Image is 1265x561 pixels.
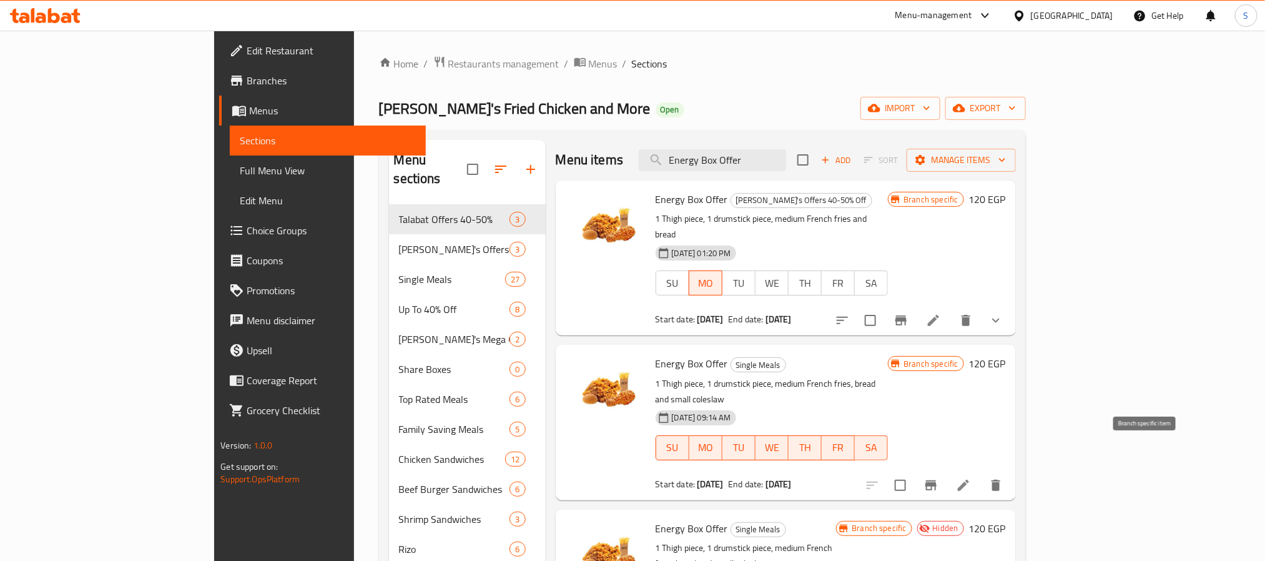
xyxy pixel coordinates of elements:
[926,313,941,328] a: Edit menu item
[895,8,972,23] div: Menu-management
[399,542,510,557] div: Rizo
[566,355,646,435] img: Energy Box Offer
[907,149,1016,172] button: Manage items
[240,133,415,148] span: Sections
[860,97,940,120] button: import
[955,101,1016,116] span: export
[509,392,525,407] div: items
[956,478,971,493] a: Edit menu item
[240,163,415,178] span: Full Menu View
[220,437,251,454] span: Version:
[928,522,963,534] span: Hidden
[789,435,822,460] button: TH
[509,332,525,347] div: items
[247,43,415,58] span: Edit Restaurant
[389,294,546,324] div: Up To 40% Off8
[589,56,618,71] span: Menus
[219,216,425,246] a: Choice Groups
[916,470,946,500] button: Branch-specific-item
[697,311,723,327] b: [DATE]
[870,101,930,116] span: import
[219,36,425,66] a: Edit Restaurant
[510,334,524,345] span: 2
[727,274,751,292] span: TU
[253,437,273,454] span: 1.0.0
[731,193,872,208] div: Tiko's Offers 40-50% Off
[731,522,785,537] span: Single Meals
[424,56,428,71] li: /
[433,56,559,72] a: Restaurants management
[230,186,425,216] a: Edit Menu
[389,444,546,474] div: Chicken Sandwiches12
[389,234,546,264] div: [PERSON_NAME]'s Offers 40-50% Off3
[247,283,415,298] span: Promotions
[731,358,785,372] span: Single Meals
[219,395,425,425] a: Grocery Checklist
[694,439,717,457] span: MO
[661,439,684,457] span: SU
[399,422,510,437] div: Family Saving Meals
[505,452,525,467] div: items
[399,332,510,347] div: Tiko's Mega Offers
[516,154,546,184] button: Add section
[969,355,1006,372] h6: 120 EGP
[399,212,510,227] div: Talabat Offers 40-50%
[969,520,1006,537] h6: 120 EGP
[219,305,425,335] a: Menu disclaimer
[389,204,546,234] div: Talabat Offers 40-50%3
[399,512,510,527] span: Shrimp Sandwiches
[656,271,689,295] button: SU
[857,307,884,334] span: Select to update
[219,96,425,126] a: Menus
[755,271,789,295] button: WE
[623,56,627,71] li: /
[722,435,756,460] button: TU
[389,414,546,444] div: Family Saving Meals5
[1031,9,1113,22] div: [GEOGRAPHIC_DATA]
[886,305,916,335] button: Branch-specific-item
[399,452,506,467] span: Chicken Sandwiches
[816,151,856,170] button: Add
[460,156,486,182] span: Select all sections
[969,191,1006,208] h6: 120 EGP
[816,151,856,170] span: Add item
[656,311,696,327] span: Start date:
[247,223,415,238] span: Choice Groups
[898,194,963,206] span: Branch specific
[399,272,506,287] span: Single Meals
[399,392,510,407] div: Top Rated Meals
[486,154,516,184] span: Sort sections
[389,264,546,294] div: Single Meals27
[855,435,888,460] button: SA
[556,151,624,169] h2: Menu items
[667,412,736,424] span: [DATE] 09:14 AM
[399,362,510,377] span: Share Boxes
[689,271,722,295] button: MO
[219,276,425,305] a: Promotions
[856,151,907,170] span: Select section first
[510,364,524,375] span: 0
[860,274,883,292] span: SA
[1244,9,1249,22] span: S
[219,66,425,96] a: Branches
[722,271,756,295] button: TU
[394,151,467,188] h2: Menu sections
[509,512,525,527] div: items
[898,358,963,370] span: Branch specific
[506,274,524,285] span: 27
[727,439,751,457] span: TU
[827,439,850,457] span: FR
[240,193,415,208] span: Edit Menu
[389,384,546,414] div: Top Rated Meals6
[860,439,883,457] span: SA
[509,542,525,557] div: items
[247,403,415,418] span: Grocery Checklist
[574,56,618,72] a: Menus
[399,332,510,347] span: [PERSON_NAME]'s Mega Offers
[230,126,425,156] a: Sections
[509,422,525,437] div: items
[247,313,415,328] span: Menu disclaimer
[399,242,510,257] span: [PERSON_NAME]'s Offers 40-50% Off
